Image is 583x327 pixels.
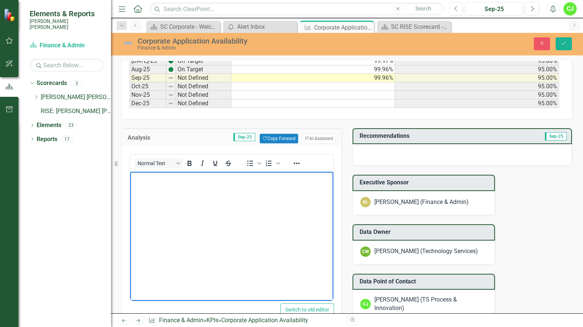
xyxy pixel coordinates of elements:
[280,303,334,316] button: Switch to old editor
[465,2,523,16] button: Sep-25
[405,4,442,14] button: Search
[391,22,449,31] div: SC RISE Scorecard - Welcome to ClearPoint
[129,99,166,108] td: Dec-25
[37,121,61,130] a: Elements
[37,135,57,144] a: Reports
[159,317,203,324] a: Finance & Admin
[168,84,174,89] img: 8DAGhfEEPCf229AAAAAElFTkSuQmCC
[129,57,166,65] td: [DATE]-25
[468,5,521,14] div: Sep-25
[360,278,491,285] h3: Data Point of Contact
[148,22,218,31] a: SC Corporate - Welcome to ClearPoint
[160,22,218,31] div: SC Corporate - Welcome to ClearPoint
[563,2,577,16] button: CJ
[395,99,559,108] td: 95.00%
[290,158,303,168] button: Reveal or hide additional toolbar items
[395,82,559,91] td: 95.00%
[395,57,559,65] td: 95.00%
[30,41,104,50] a: Finance & Admin
[37,79,67,88] a: Scorecards
[41,107,111,116] a: RISE: [PERSON_NAME] [PERSON_NAME] Recognizing Innovation, Safety and Excellence
[148,316,341,325] div: » »
[168,75,174,81] img: 8DAGhfEEPCf229AAAAAElFTkSuQmCC
[168,58,174,64] img: Z
[30,18,104,30] small: [PERSON_NAME] [PERSON_NAME]
[129,65,166,74] td: Aug-25
[61,136,73,142] div: 17
[237,22,295,31] div: Alert Inbox
[360,179,491,186] h3: Executive Sponsor
[260,134,298,143] button: Copy Forward
[135,158,183,168] button: Block Normal Text
[360,133,503,139] h3: Recommendations
[176,74,231,82] td: Not Defined
[176,57,231,65] td: On Target
[176,91,231,99] td: Not Defined
[225,22,295,31] a: Alert Inbox
[138,160,174,166] span: Normal Text
[360,229,491,235] h3: Data Owner
[302,134,336,143] button: AI Assistant
[379,22,449,31] a: SC RISE Scorecard - Welcome to ClearPoint
[222,158,235,168] button: Strikethrough
[122,37,134,49] img: Not Defined
[395,65,559,74] td: 95.00%
[41,93,111,102] a: [PERSON_NAME] [PERSON_NAME] CORPORATE Balanced Scorecard
[130,172,333,301] iframe: Rich Text Area
[314,23,372,32] div: Corporate Application Availability
[138,45,371,51] div: Finance & Admin
[263,158,281,168] div: Numbered list
[65,122,77,129] div: 23
[30,9,104,18] span: Elements & Reports
[168,92,174,98] img: 8DAGhfEEPCf229AAAAAElFTkSuQmCC
[176,65,231,74] td: On Target
[4,8,17,21] img: ClearPoint Strategy
[360,299,371,309] div: CJ
[231,74,395,82] td: 99.96%
[395,74,559,82] td: 95.00%
[196,158,209,168] button: Italic
[221,317,308,324] div: Corporate Application Availability
[545,132,567,140] span: Sep-25
[415,6,431,11] span: Search
[360,246,371,257] div: CW
[231,65,395,74] td: 99.96%
[30,59,104,72] input: Search Below...
[374,296,487,313] div: [PERSON_NAME] (TS Process & Innovation)
[176,99,231,108] td: Not Defined
[150,3,444,16] input: Search ClearPoint...
[129,74,166,82] td: Sep-25
[176,82,231,91] td: Not Defined
[183,158,196,168] button: Bold
[71,80,82,86] div: 3
[233,133,255,141] span: Sep-25
[138,37,371,45] div: Corporate Application Availability
[168,67,174,72] img: Z
[374,247,478,256] div: [PERSON_NAME] (Technology Services)
[128,134,165,141] h3: Analysis
[360,197,371,207] div: KL
[168,101,174,106] img: 8DAGhfEEPCf229AAAAAElFTkSuQmCC
[129,82,166,91] td: Oct-25
[395,91,559,99] td: 95.00%
[206,317,218,324] a: KPIs
[231,57,395,65] td: 99.97%
[129,91,166,99] td: Nov-25
[244,158,262,168] div: Bullet list
[209,158,222,168] button: Underline
[374,198,469,207] div: [PERSON_NAME] (Finance & Admin)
